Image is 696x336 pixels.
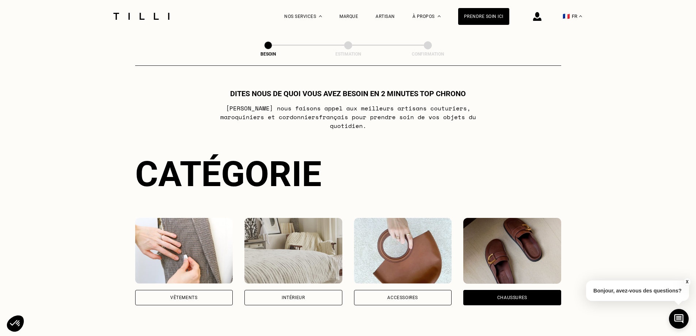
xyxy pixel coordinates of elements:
img: Accessoires [354,218,452,284]
img: Menu déroulant à propos [438,15,441,17]
div: Intérieur [282,295,305,300]
div: Vêtements [170,295,197,300]
a: Prendre soin ici [458,8,509,25]
h1: Dites nous de quoi vous avez besoin en 2 minutes top chrono [230,89,466,98]
img: icône connexion [533,12,541,21]
img: Chaussures [463,218,561,284]
img: menu déroulant [579,15,582,17]
img: Menu déroulant [319,15,322,17]
div: Accessoires [387,295,418,300]
div: Confirmation [391,52,464,57]
img: Logo du service de couturière Tilli [111,13,172,20]
div: Estimation [312,52,385,57]
div: Chaussures [497,295,527,300]
img: Intérieur [244,218,342,284]
span: 🇫🇷 [563,13,570,20]
div: Catégorie [135,154,561,195]
a: Artisan [376,14,395,19]
div: Besoin [232,52,305,57]
img: Vêtements [135,218,233,284]
p: Bonjour, avez-vous des questions? [586,280,689,301]
button: X [683,278,691,286]
a: Marque [339,14,358,19]
p: [PERSON_NAME] nous faisons appel aux meilleurs artisans couturiers , maroquiniers et cordonniers ... [203,104,493,130]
